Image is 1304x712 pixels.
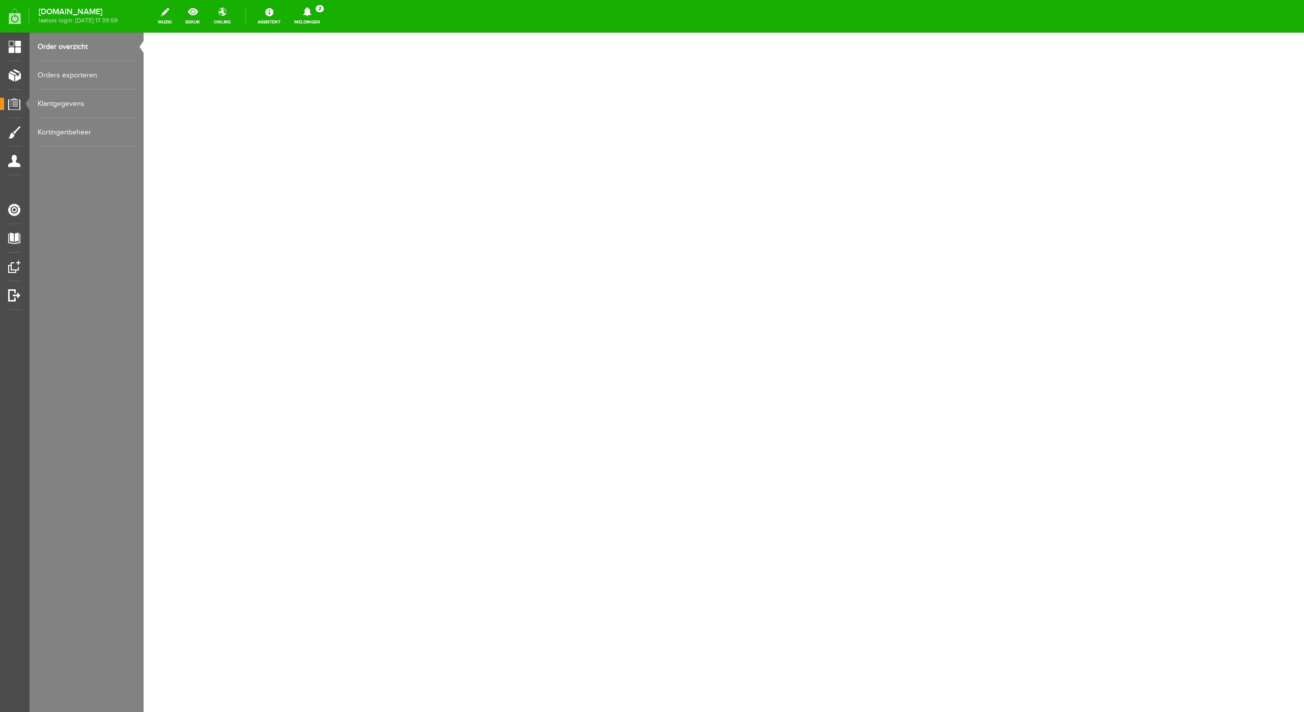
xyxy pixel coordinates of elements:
[38,118,135,147] a: Kortingenbeheer
[38,33,135,61] a: Order overzicht
[252,5,287,28] a: Assistent
[39,9,118,15] strong: [DOMAIN_NAME]
[316,5,324,12] span: 2
[39,18,118,23] span: laatste login: [DATE] 17:39:59
[38,90,135,118] a: Klantgegevens
[38,61,135,90] a: Orders exporteren
[152,5,178,28] a: wijzig
[208,5,237,28] a: online
[288,5,326,28] a: Meldingen2
[179,5,206,28] a: bekijk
